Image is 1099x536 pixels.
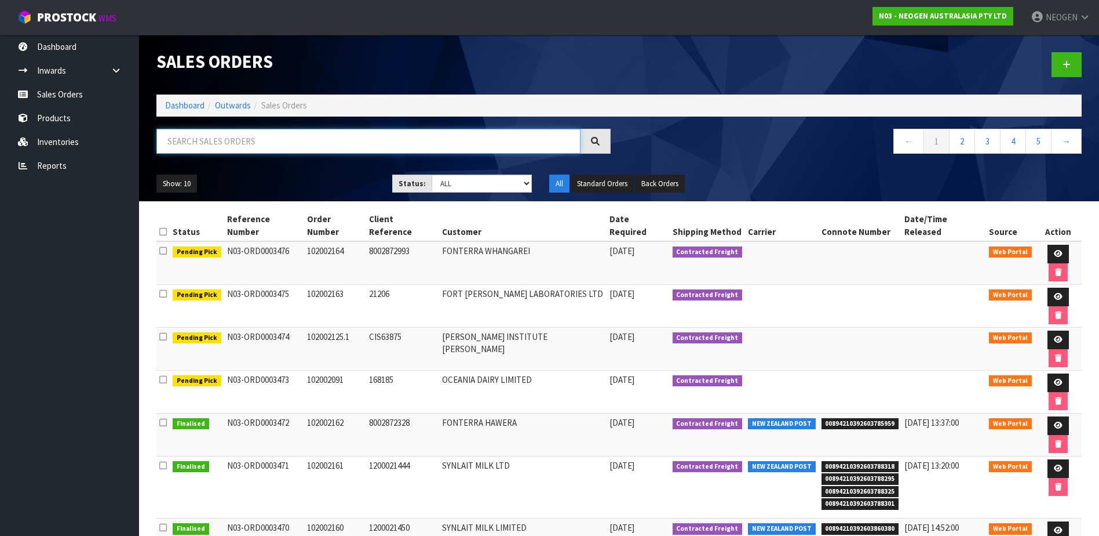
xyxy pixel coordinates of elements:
[609,288,634,299] span: [DATE]
[304,328,366,371] td: 102002125.1
[673,247,743,258] span: Contracted Freight
[439,241,607,285] td: FONTERRA WHANGAREI
[923,129,950,154] a: 1
[607,210,669,241] th: Date Required
[989,375,1032,387] span: Web Portal
[821,461,899,473] span: 00894210392603788318
[949,129,975,154] a: 2
[366,241,439,285] td: 8002872993
[224,414,304,457] td: N03-ORD0003472
[748,461,816,473] span: NEW ZEALAND POST
[439,210,607,241] th: Customer
[989,523,1032,535] span: Web Portal
[904,417,959,428] span: [DATE] 13:37:00
[304,371,366,414] td: 102002091
[571,175,634,193] button: Standard Orders
[366,328,439,371] td: CIS63875
[986,210,1035,241] th: Source
[366,457,439,519] td: 1200021444
[173,332,221,344] span: Pending Pick
[748,523,816,535] span: NEW ZEALAND POST
[901,210,986,241] th: Date/Time Released
[609,374,634,385] span: [DATE]
[1035,210,1082,241] th: Action
[989,247,1032,258] span: Web Portal
[673,461,743,473] span: Contracted Freight
[98,13,116,24] small: WMS
[173,523,209,535] span: Finalised
[673,289,743,301] span: Contracted Freight
[821,473,899,485] span: 00894210392603788295
[224,328,304,371] td: N03-ORD0003474
[974,129,1001,154] a: 3
[224,210,304,241] th: Reference Number
[304,457,366,519] td: 102002161
[989,332,1032,344] span: Web Portal
[224,241,304,285] td: N03-ORD0003476
[439,457,607,519] td: SYNLAIT MILK LTD
[1046,12,1078,23] span: NEOGEN
[156,129,580,154] input: Search sales orders
[156,52,611,72] h1: Sales Orders
[366,210,439,241] th: Client Reference
[261,100,307,111] span: Sales Orders
[17,10,32,24] img: cube-alt.png
[748,418,816,430] span: NEW ZEALAND POST
[224,285,304,328] td: N03-ORD0003475
[173,289,221,301] span: Pending Pick
[904,522,959,533] span: [DATE] 14:52:00
[439,371,607,414] td: OCEANIA DAIRY LIMITED
[439,285,607,328] td: FORT [PERSON_NAME] LABORATORIES LTD
[399,179,426,189] strong: Status:
[156,175,197,193] button: Show: 10
[304,414,366,457] td: 102002162
[821,498,899,510] span: 00894210392603788301
[821,418,899,430] span: 00894210392603785959
[224,457,304,519] td: N03-ORD0003471
[673,418,743,430] span: Contracted Freight
[628,129,1082,157] nav: Page navigation
[609,522,634,533] span: [DATE]
[821,523,899,535] span: 00894210392603860380
[170,210,224,241] th: Status
[173,375,221,387] span: Pending Pick
[673,523,743,535] span: Contracted Freight
[609,245,634,256] span: [DATE]
[304,285,366,328] td: 102002163
[821,486,899,498] span: 00894210392603788325
[1000,129,1026,154] a: 4
[879,11,1007,21] strong: N03 - NEOGEN AUSTRALASIA PTY LTD
[745,210,819,241] th: Carrier
[165,100,205,111] a: Dashboard
[904,460,959,471] span: [DATE] 13:20:00
[893,129,924,154] a: ←
[989,289,1032,301] span: Web Portal
[1051,129,1082,154] a: →
[366,371,439,414] td: 168185
[173,418,209,430] span: Finalised
[673,375,743,387] span: Contracted Freight
[549,175,569,193] button: All
[37,10,96,25] span: ProStock
[609,417,634,428] span: [DATE]
[609,460,634,471] span: [DATE]
[215,100,251,111] a: Outwards
[673,332,743,344] span: Contracted Freight
[304,210,366,241] th: Order Number
[989,461,1032,473] span: Web Portal
[366,285,439,328] td: 21206
[224,371,304,414] td: N03-ORD0003473
[670,210,746,241] th: Shipping Method
[819,210,902,241] th: Connote Number
[173,247,221,258] span: Pending Pick
[609,331,634,342] span: [DATE]
[635,175,685,193] button: Back Orders
[989,418,1032,430] span: Web Portal
[173,461,209,473] span: Finalised
[304,241,366,285] td: 102002164
[1025,129,1051,154] a: 5
[439,414,607,457] td: FONTERRA HAWERA
[366,414,439,457] td: 8002872328
[439,328,607,371] td: [PERSON_NAME] INSTITUTE [PERSON_NAME]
